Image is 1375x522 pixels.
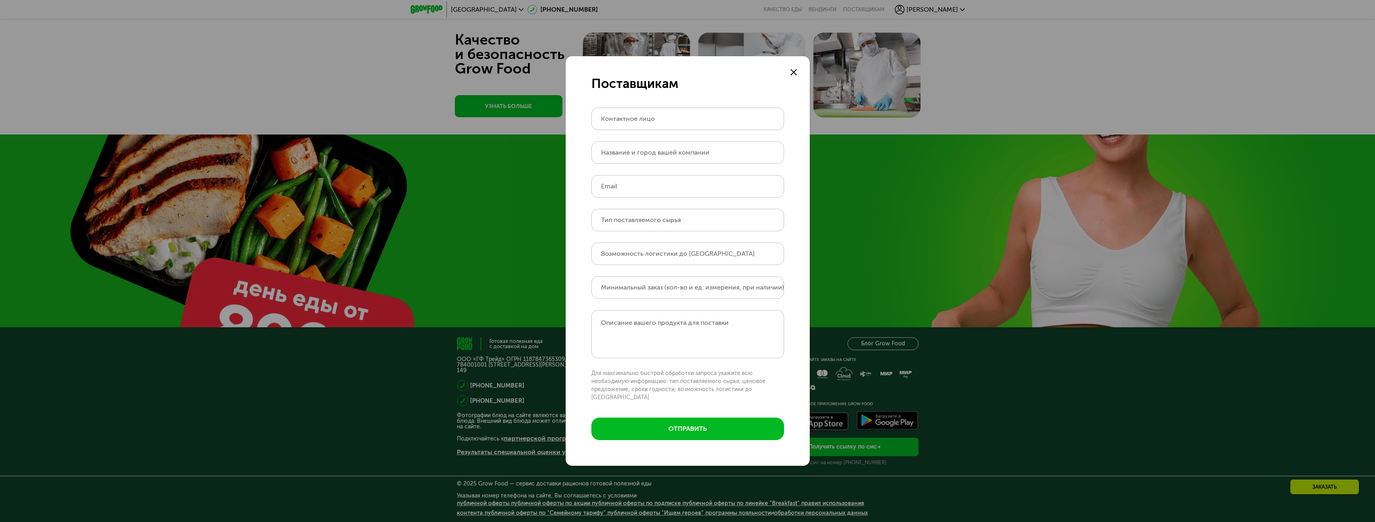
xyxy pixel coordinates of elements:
label: Контактное лицо [601,116,655,121]
label: Возможность логистики до [GEOGRAPHIC_DATA] [601,251,755,256]
label: Тип поставляемого сырья [601,218,681,222]
button: отправить [591,418,784,440]
div: Поставщикам [591,75,784,92]
p: Для максимально быстрой обработки запроса укажите всю необходимую информацию: тип поставляемого с... [591,369,784,402]
label: Описание вашего продукта для поставки [601,319,729,326]
label: Название и город вашей компании [601,150,709,155]
label: Email [601,184,617,188]
label: Минимальный заказ (кол-во и ед. измерения, при наличии) [601,285,784,290]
